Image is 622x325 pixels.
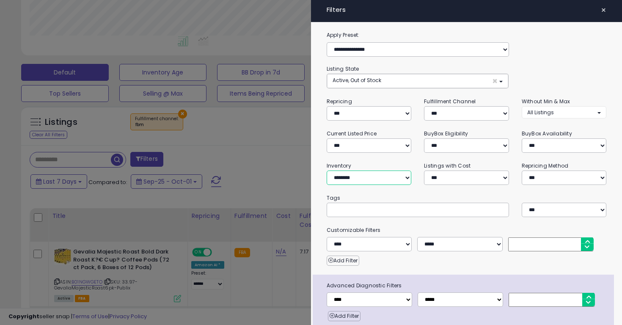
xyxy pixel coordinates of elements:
button: All Listings [522,106,607,118]
small: Repricing [327,98,352,105]
small: Without Min & Max [522,98,570,105]
button: × [597,4,610,16]
span: Active, Out of Stock [333,77,381,84]
span: All Listings [527,109,554,116]
small: Fulfillment Channel [424,98,476,105]
span: × [492,77,498,85]
small: Listing State [327,65,359,72]
small: Listings with Cost [424,162,471,169]
button: Add Filter [328,311,361,321]
small: Tags [320,193,613,203]
small: Customizable Filters [320,226,613,235]
span: × [601,4,606,16]
small: BuyBox Availability [522,130,572,137]
small: BuyBox Eligibility [424,130,468,137]
span: Advanced Diagnostic Filters [320,281,614,290]
h4: Filters [327,6,607,14]
label: Apply Preset: [320,30,613,40]
small: Inventory [327,162,351,169]
small: Repricing Method [522,162,569,169]
small: Current Listed Price [327,130,377,137]
button: Add Filter [327,256,359,266]
button: Active, Out of Stock × [327,74,508,88]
